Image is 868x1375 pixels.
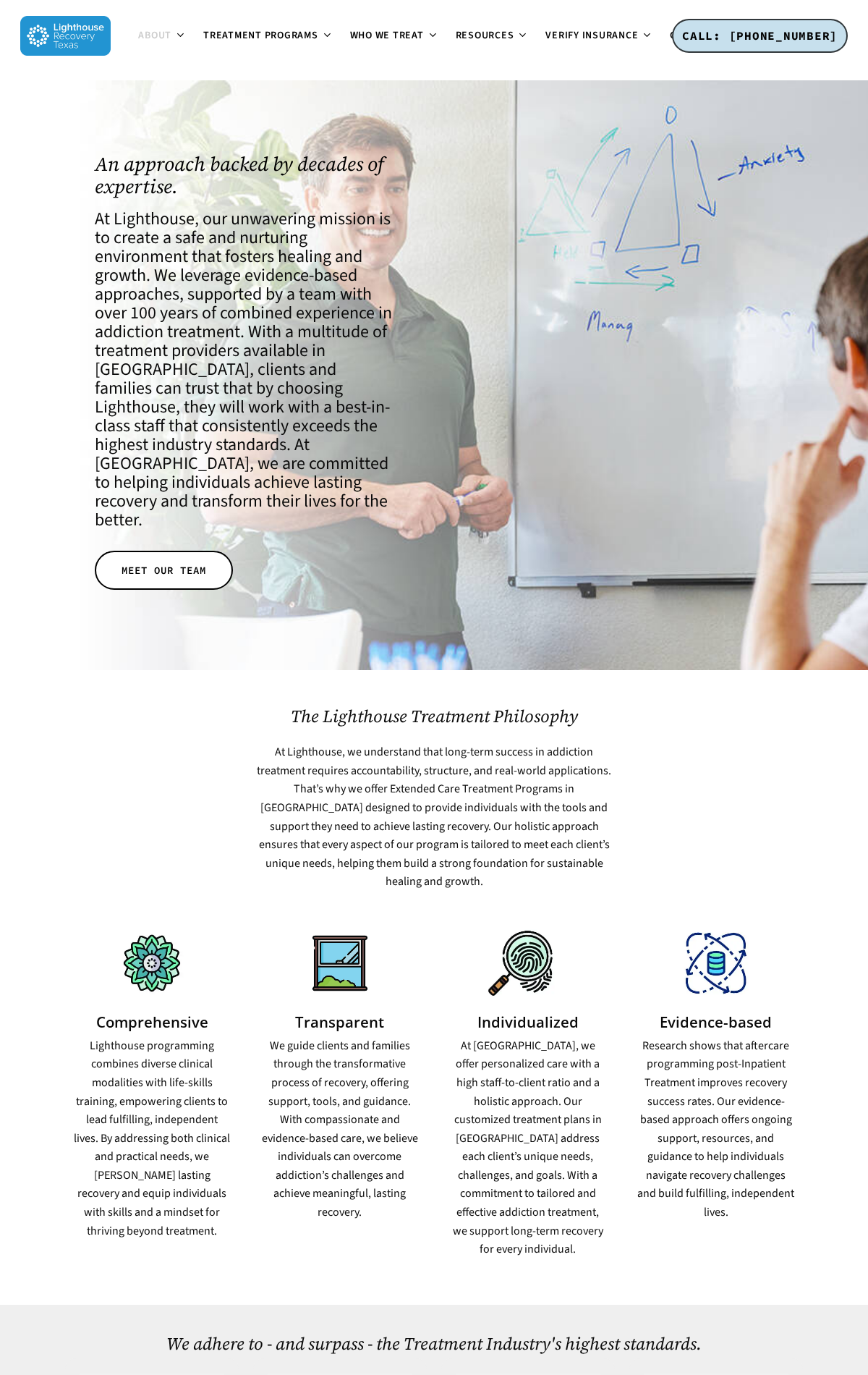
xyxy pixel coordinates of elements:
[95,551,233,590] a: MEET OUR TEAM
[122,563,206,577] span: MEET OUR TEAM
[350,28,424,43] span: Who We Treat
[341,30,447,42] a: Who We Treat
[73,1037,231,1241] p: Lighthouse programming combines diverse clinical modalities with life-skills training, empowering...
[661,30,738,42] a: Contact
[253,706,614,726] h2: The Lighthouse Treatment Philosophy
[449,1037,608,1259] p: At [GEOGRAPHIC_DATA], we offer personalized care with a high staff-to-client ratio and a holistic...
[195,30,341,42] a: Treatment Programs
[20,16,111,56] img: Lighthouse Recovery Texas
[96,1012,208,1032] b: Comprehensive
[253,743,614,892] p: At Lighthouse, we understand that long-term success in addiction treatment requires accountabilit...
[447,30,537,42] a: Resources
[477,1012,579,1032] b: Individualized
[545,28,638,43] span: Verify Insurance
[261,1037,420,1222] p: We guide clients and families through the transformative process of recovery, offering support, t...
[682,28,838,43] span: CALL: [PHONE_NUMBER]
[456,28,514,43] span: Resources
[65,1334,803,1353] h2: We adhere to - and surpass - the Treatment Industry's highest standards.
[537,30,661,42] a: Verify Insurance
[672,19,848,54] a: CALL: [PHONE_NUMBER]
[95,153,397,198] h1: An approach backed by decades of expertise.
[660,1012,772,1032] b: Evidence-based
[637,1037,796,1222] p: Research shows that aftercare programming post-Inpatient Treatment improves recovery success rate...
[129,30,195,42] a: About
[670,28,715,43] span: Contact
[295,1012,384,1032] b: Transparent
[203,28,318,43] span: Treatment Programs
[138,28,171,43] span: About
[95,210,397,530] h4: At Lighthouse, our unwavering mission is to create a safe and nurturing environment that fosters ...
